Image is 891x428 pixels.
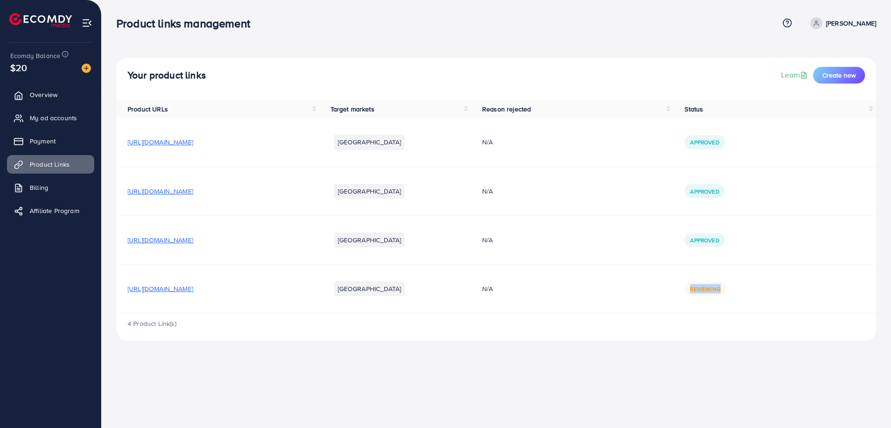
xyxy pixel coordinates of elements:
[116,17,258,30] h3: Product links management
[826,18,876,29] p: [PERSON_NAME]
[128,137,193,147] span: [URL][DOMAIN_NAME]
[7,178,94,197] a: Billing
[690,188,719,195] span: Approved
[10,51,60,60] span: Ecomdy Balance
[128,319,176,328] span: 4 Product Link(s)
[82,18,92,28] img: menu
[82,64,91,73] img: image
[128,187,193,196] span: [URL][DOMAIN_NAME]
[30,206,79,215] span: Affiliate Program
[334,135,405,149] li: [GEOGRAPHIC_DATA]
[30,136,56,146] span: Payment
[7,155,94,174] a: Product Links
[334,281,405,296] li: [GEOGRAPHIC_DATA]
[30,90,58,99] span: Overview
[9,13,72,27] img: logo
[128,235,193,245] span: [URL][DOMAIN_NAME]
[781,70,809,80] a: Learn
[334,233,405,247] li: [GEOGRAPHIC_DATA]
[128,104,168,114] span: Product URLs
[30,183,48,192] span: Billing
[482,187,493,196] span: N/A
[128,284,193,293] span: [URL][DOMAIN_NAME]
[852,386,884,421] iframe: Chat
[30,113,77,123] span: My ad accounts
[7,132,94,150] a: Payment
[690,285,720,293] span: Reviewing
[128,70,206,81] h4: Your product links
[690,236,719,244] span: Approved
[7,201,94,220] a: Affiliate Program
[813,67,865,84] button: Create new
[330,104,374,114] span: Target markets
[684,104,703,114] span: Status
[334,184,405,199] li: [GEOGRAPHIC_DATA]
[30,160,70,169] span: Product Links
[807,17,876,29] a: [PERSON_NAME]
[482,284,493,293] span: N/A
[482,235,493,245] span: N/A
[482,104,531,114] span: Reason rejected
[7,85,94,104] a: Overview
[10,61,27,74] span: $20
[482,137,493,147] span: N/A
[690,138,719,146] span: Approved
[822,71,856,80] span: Create new
[7,109,94,127] a: My ad accounts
